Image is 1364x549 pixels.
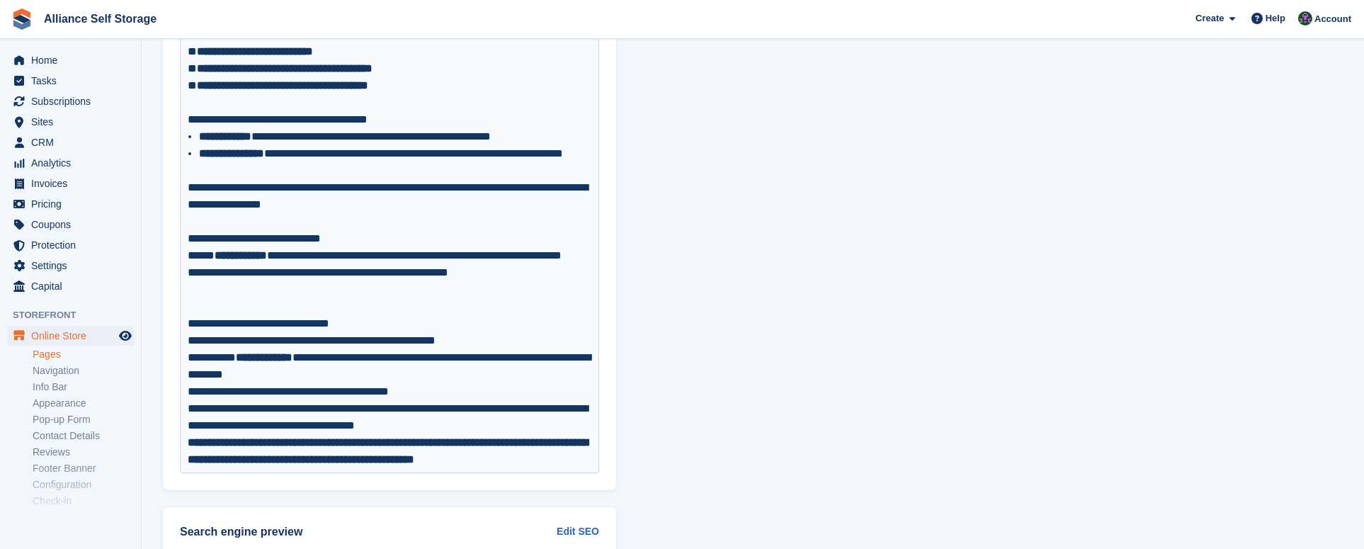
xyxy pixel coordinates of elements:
a: menu [7,215,134,234]
a: Preview store [117,327,134,344]
span: Online Store [31,326,116,346]
span: Capital [31,276,116,296]
a: menu [7,132,134,152]
span: Analytics [31,153,116,173]
a: Alliance Self Storage [38,7,162,30]
a: Navigation [33,364,134,378]
a: menu [7,153,134,173]
a: menu [7,256,134,276]
span: Storefront [13,308,141,322]
span: Create [1195,11,1224,26]
span: CRM [31,132,116,152]
span: Account [1314,12,1351,26]
span: Protection [31,235,116,255]
a: Footer Banner [33,462,134,475]
a: Contact Details [33,429,134,443]
span: Invoices [31,174,116,193]
span: Subscriptions [31,91,116,111]
img: Romilly Norton [1298,11,1312,26]
span: Pricing [31,194,116,214]
span: Settings [31,256,116,276]
span: Help [1266,11,1285,26]
a: Check-in [33,494,134,508]
img: stora-icon-8386f47178a22dfd0bd8f6a31ec36ba5ce8667c1dd55bd0f319d3a0aa187defe.svg [11,9,33,30]
span: Home [31,50,116,70]
a: menu [7,326,134,346]
a: menu [7,194,134,214]
a: menu [7,71,134,91]
a: Edit SEO [557,524,599,539]
span: Coupons [31,215,116,234]
a: Reviews [33,446,134,459]
span: Sites [31,112,116,132]
a: Appearance [33,397,134,410]
a: Info Bar [33,380,134,394]
a: menu [7,91,134,111]
a: Pages [33,348,134,361]
span: Tasks [31,71,116,91]
a: menu [7,112,134,132]
a: menu [7,174,134,193]
a: Pop-up Form [33,413,134,426]
a: menu [7,50,134,70]
a: menu [7,235,134,255]
a: Configuration [33,478,134,492]
a: menu [7,276,134,296]
h2: Search engine preview [180,526,557,538]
